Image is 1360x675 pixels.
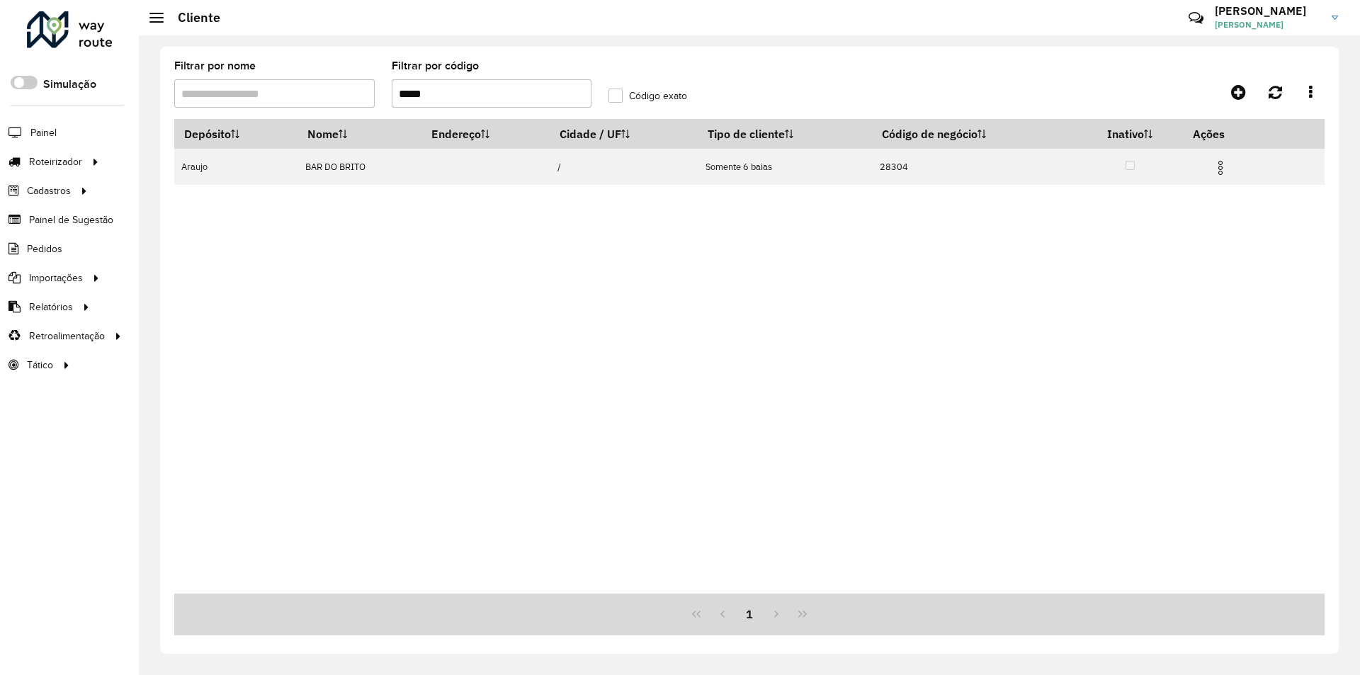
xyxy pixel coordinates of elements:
[1181,3,1211,33] a: Contato Rápido
[550,119,698,149] th: Cidade / UF
[608,89,687,103] label: Código exato
[1215,4,1321,18] h3: [PERSON_NAME]
[174,149,297,185] td: Araujo
[29,271,83,285] span: Importações
[30,125,57,140] span: Painel
[27,183,71,198] span: Cadastros
[698,119,872,149] th: Tipo de cliente
[29,300,73,314] span: Relatórios
[736,601,763,628] button: 1
[43,76,96,93] label: Simulação
[164,10,220,25] h2: Cliente
[422,119,550,149] th: Endereço
[29,212,113,227] span: Painel de Sugestão
[872,119,1076,149] th: Código de negócio
[872,149,1076,185] td: 28304
[29,154,82,169] span: Roteirizador
[174,119,297,149] th: Depósito
[1184,119,1269,149] th: Ações
[297,149,421,185] td: BAR DO BRITO
[27,242,62,256] span: Pedidos
[392,57,479,74] label: Filtrar por código
[27,358,53,373] span: Tático
[174,57,256,74] label: Filtrar por nome
[297,119,421,149] th: Nome
[29,329,105,344] span: Retroalimentação
[698,149,872,185] td: Somente 6 baias
[1076,119,1183,149] th: Inativo
[1215,18,1321,31] span: [PERSON_NAME]
[550,149,698,185] td: /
